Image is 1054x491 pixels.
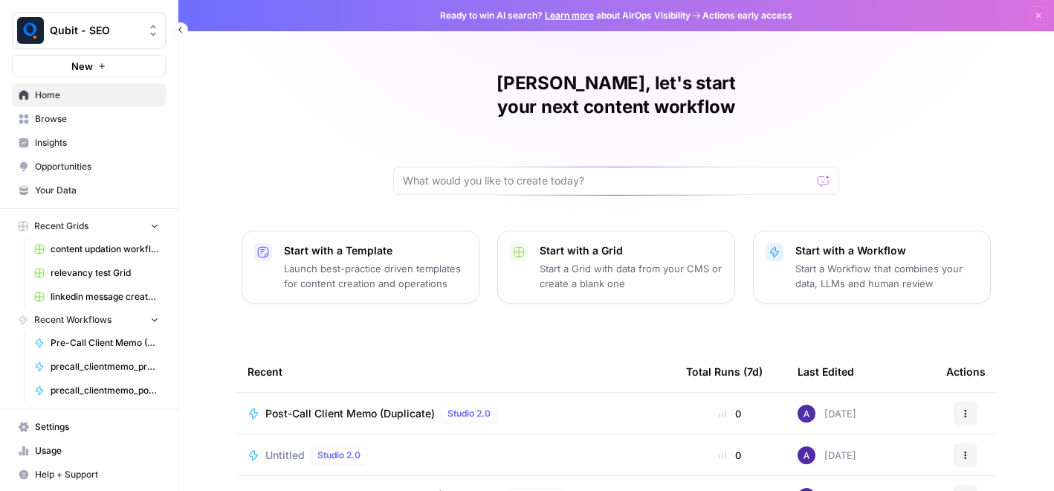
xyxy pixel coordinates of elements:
a: precall_clientmemo_postrev_sagar | DUPLICATE [28,379,166,402]
span: Insights [35,136,159,150]
span: Usage [35,444,159,458]
p: Start with a Template [284,243,467,258]
span: precall_clientmemo_postrev_sagar | DUPLICATE [51,384,159,397]
span: Help + Support [35,468,159,481]
span: Opportunities [35,160,159,173]
span: Qubit - SEO [50,23,140,38]
div: [DATE] [798,446,856,464]
a: Settings [12,415,166,439]
a: Insights [12,131,166,155]
span: Settings [35,420,159,434]
a: precall_clientmemo_prerevenue_sagar | DUPLICATE [28,355,166,379]
p: Start with a Grid [540,243,722,258]
span: Studio 2.0 [447,407,491,420]
div: Last Edited [798,351,854,392]
button: Workspace: Qubit - SEO [12,12,166,49]
a: Home [12,83,166,107]
a: linkedin message creator [PERSON_NAME] [28,285,166,309]
div: 0 [686,448,774,463]
span: relevancy test Grid [51,266,159,280]
p: Launch best-practice driven templates for content creation and operations [284,261,467,291]
button: Recent Grids [12,215,166,237]
span: content updation workflow [51,243,159,256]
span: linkedin message creator [PERSON_NAME] [51,290,159,304]
button: Start with a TemplateLaunch best-practice driven templates for content creation and operations [242,231,479,304]
div: 0 [686,406,774,421]
span: Home [35,89,159,102]
span: Browse [35,112,159,126]
h1: [PERSON_NAME], let's start your next content workflow [393,71,839,119]
a: Your Data [12,179,166,202]
span: Your Data [35,184,159,197]
a: Usage [12,439,166,463]
a: Browse [12,107,166,131]
input: What would you like to create today? [403,173,812,188]
a: relevancy test Grid [28,261,166,285]
a: Pre-Call Client Memo (Dupilcate) [28,331,166,355]
div: Total Runs (7d) [686,351,763,392]
a: UntitledStudio 2.0 [248,446,662,464]
span: New [71,59,93,74]
button: Start with a GridStart a Grid with data from your CMS or create a blank one [497,231,735,304]
div: Recent [248,351,662,392]
span: precall_clientmemo_prerevenue_sagar | DUPLICATE [51,360,159,373]
span: Recent Grids [34,219,88,233]
a: Learn more [545,10,594,21]
img: 9k00065gwucofwnqynuc2ggvah40 [798,446,815,464]
div: [DATE] [798,405,856,423]
div: Actions [946,351,986,392]
p: Start a Grid with data from your CMS or create a blank one [540,261,722,291]
button: Recent Workflows [12,309,166,331]
button: Start with a WorkflowStart a Workflow that combines your data, LLMs and human review [753,231,991,304]
img: Qubit - SEO Logo [17,17,44,44]
span: Pre-Call Client Memo (Dupilcate) [51,336,159,350]
a: Opportunities [12,155,166,179]
span: Post-Call Client Memo (Duplicate) [265,406,435,421]
p: Start with a Workflow [795,243,978,258]
button: Help + Support [12,463,166,487]
img: 9k00065gwucofwnqynuc2ggvah40 [798,405,815,423]
span: Recent Workflows [34,313,111,327]
a: Post-Call Client Memo (Duplicate)Studio 2.0 [248,405,662,423]
button: New [12,55,166,77]
span: Studio 2.0 [317,449,361,462]
p: Start a Workflow that combines your data, LLMs and human review [795,261,978,291]
span: Actions early access [702,9,792,22]
span: Ready to win AI search? about AirOps Visibility [440,9,691,22]
span: Untitled [265,448,305,463]
a: content updation workflow [28,237,166,261]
